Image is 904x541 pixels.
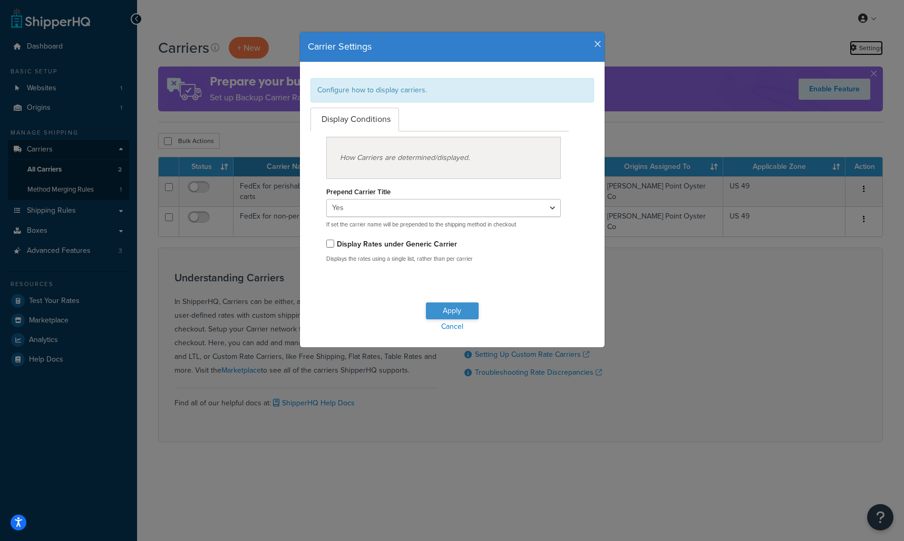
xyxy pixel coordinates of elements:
[310,108,399,131] a: Display Conditions
[308,40,597,54] h4: Carrier Settings
[326,255,561,263] p: Displays the rates using a single list, rather than per carrier
[300,319,605,334] a: Cancel
[326,137,561,179] div: How Carriers are determined/displayed.
[337,239,457,250] label: Display Rates under Generic Carrier
[326,240,334,248] input: Display Rates under Generic Carrier
[426,302,479,319] button: Apply
[326,221,561,229] p: If set the carrier name will be prepended to the shipping method in checkout
[310,78,594,102] div: Configure how to display carriers.
[326,188,391,196] label: Prepend Carrier Title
